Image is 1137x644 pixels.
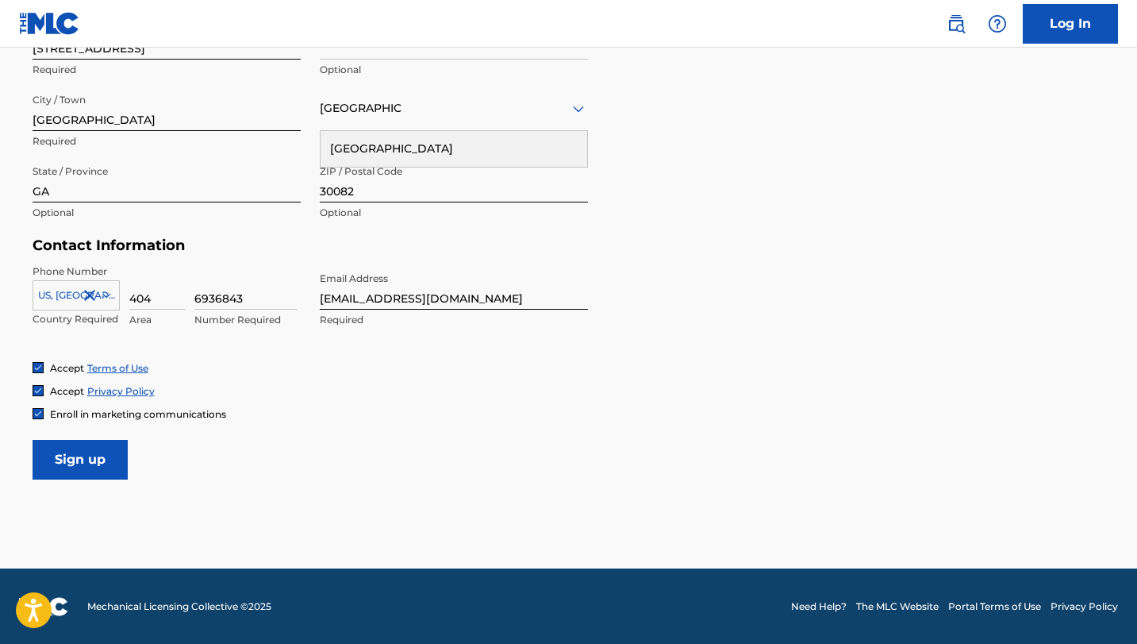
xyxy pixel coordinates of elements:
a: Privacy Policy [1051,600,1118,614]
img: checkbox [33,386,43,395]
img: logo [19,597,68,616]
p: Required [33,63,301,77]
img: checkbox [33,363,43,372]
p: Area [129,313,185,327]
iframe: Chat Widget [1058,568,1137,644]
div: Help [981,8,1013,40]
a: Terms of Use [87,362,148,374]
span: Mechanical Licensing Collective © 2025 [87,600,271,614]
p: Number Required [194,313,298,327]
div: [GEOGRAPHIC_DATA] [321,131,587,167]
a: Public Search [940,8,972,40]
a: Privacy Policy [87,385,155,397]
img: help [988,14,1007,33]
span: Accept [50,362,84,374]
p: Optional [320,206,588,220]
input: Sign up [33,440,128,480]
img: MLC Logo [19,12,80,35]
img: checkbox [33,409,43,418]
h5: Contact Information [33,237,588,255]
p: Country Required [33,312,120,326]
span: Accept [50,385,84,397]
img: search [947,14,966,33]
p: Optional [320,63,588,77]
a: Need Help? [791,600,847,614]
p: Required [320,313,588,327]
span: Enroll in marketing communications [50,408,226,420]
a: Portal Terms of Use [948,600,1041,614]
a: Log In [1023,4,1118,44]
p: Required [33,134,301,148]
a: The MLC Website [856,600,939,614]
p: Optional [33,206,301,220]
